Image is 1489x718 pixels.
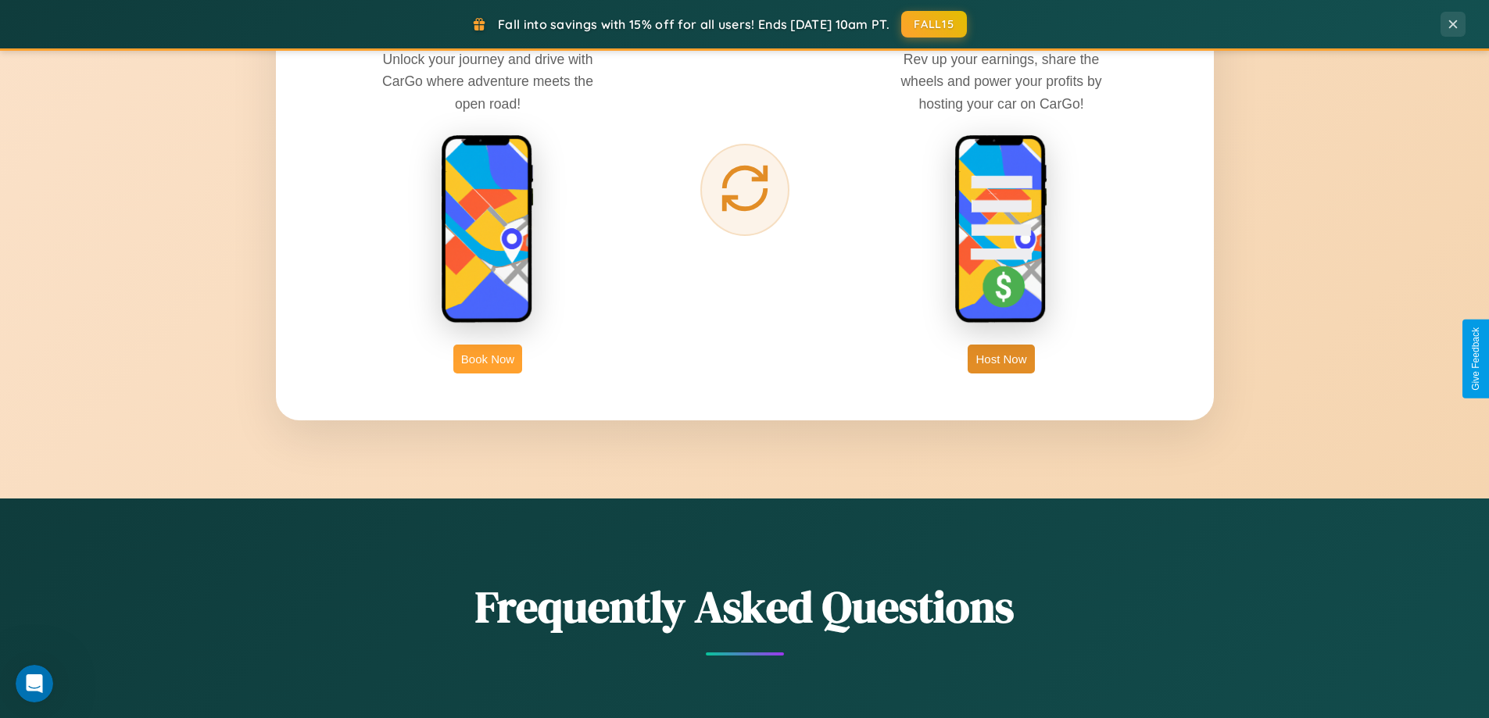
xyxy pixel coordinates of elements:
button: Book Now [453,345,522,373]
button: Host Now [968,345,1034,373]
span: Fall into savings with 15% off for all users! Ends [DATE] 10am PT. [498,16,889,32]
p: Unlock your journey and drive with CarGo where adventure meets the open road! [370,48,605,114]
img: rent phone [441,134,535,325]
p: Rev up your earnings, share the wheels and power your profits by hosting your car on CarGo! [884,48,1119,114]
h2: Frequently Asked Questions [276,577,1214,637]
button: FALL15 [901,11,967,38]
div: Give Feedback [1470,327,1481,391]
iframe: Intercom live chat [16,665,53,702]
img: host phone [954,134,1048,325]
